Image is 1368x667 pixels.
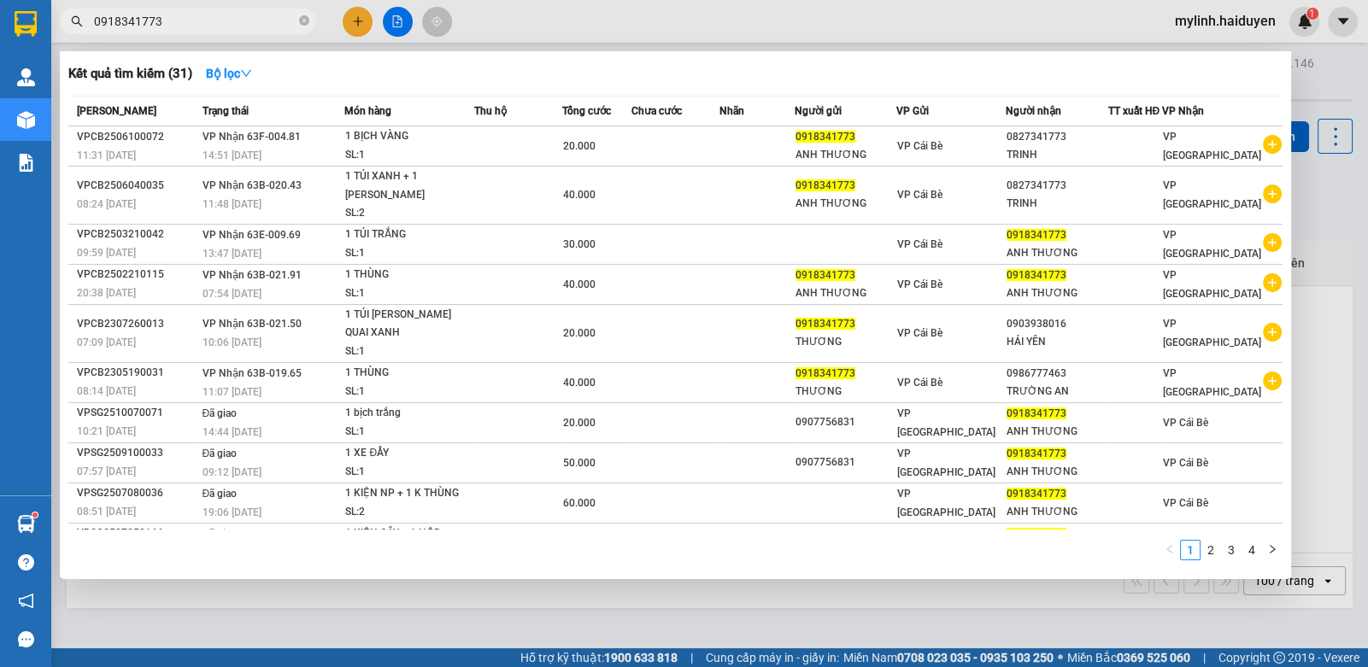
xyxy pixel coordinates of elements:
[345,284,473,303] div: SL: 1
[15,16,41,34] span: Gửi:
[796,318,855,330] span: 0918341773
[1262,540,1283,560] li: Next Page
[897,278,942,290] span: VP Cái Bè
[345,266,473,284] div: 1 THÙNG
[221,15,395,56] div: VP [GEOGRAPHIC_DATA]
[1222,541,1241,559] a: 3
[345,244,473,263] div: SL: 1
[796,179,855,191] span: 0918341773
[897,528,995,559] span: VP [GEOGRAPHIC_DATA]
[1242,541,1261,559] a: 4
[1160,540,1180,560] li: Previous Page
[192,60,266,87] button: Bộ lọcdown
[18,631,34,647] span: message
[796,146,896,164] div: ANH THƯƠNG
[563,377,596,389] span: 40.000
[563,327,596,339] span: 20.000
[1181,541,1200,559] a: 1
[203,488,238,500] span: Đã giao
[77,444,197,462] div: VPSG2509100033
[77,524,197,542] div: VPSG2507050166
[1163,131,1261,161] span: VP [GEOGRAPHIC_DATA]
[796,131,855,143] span: 0918341773
[77,385,136,397] span: 08:14 [DATE]
[206,67,252,80] strong: Bộ lọc
[897,407,995,438] span: VP [GEOGRAPHIC_DATA]
[94,12,296,31] input: Tìm tên, số ĐT hoặc mã đơn
[1007,333,1107,351] div: HẢI YÊN
[1007,128,1107,146] div: 0827341773
[1007,177,1107,195] div: 0827341773
[1163,497,1208,509] span: VP Cái Bè
[221,76,395,100] div: 0348069591
[1006,105,1061,117] span: Người nhận
[1007,423,1107,441] div: ANH THƯƠNG
[563,278,596,290] span: 40.000
[1180,540,1201,560] li: 1
[345,524,473,543] div: 1 KIỆN CÂY + 1 HỘP
[795,105,842,117] span: Người gửi
[203,229,301,241] span: VP Nhận 63E-009.69
[203,248,261,260] span: 13:47 [DATE]
[1201,540,1221,560] li: 2
[221,16,262,34] span: Nhận:
[563,457,596,469] span: 50.000
[1007,383,1107,401] div: TRƯỜNG AN
[1007,503,1107,521] div: ANH THƯƠNG
[15,15,209,35] div: VP Cái Bè
[77,128,197,146] div: VPCB2506100072
[796,269,855,281] span: 0918341773
[345,127,473,146] div: 1 BỊCH VÀNG
[203,149,261,161] span: 14:51 [DATE]
[203,528,238,540] span: Đã giao
[345,364,473,383] div: 1 THÙNG
[1007,528,1066,540] span: 0918341773
[77,484,197,502] div: VPSG2507080036
[68,65,192,83] h3: Kết quả tìm kiếm ( 31 )
[1007,269,1066,281] span: 0918341773
[719,105,744,117] span: Nhãn
[1263,372,1282,390] span: plus-circle
[897,327,942,339] span: VP Cái Bè
[1007,284,1107,302] div: ANH THƯƠNG
[345,404,473,423] div: 1 bịch trắng
[1007,488,1066,500] span: 0918341773
[1007,463,1107,481] div: ANH THƯƠNG
[77,287,136,299] span: 20:38 [DATE]
[203,506,261,518] span: 19:06 [DATE]
[15,56,209,79] div: 0984211211
[15,79,39,97] span: DĐ:
[1163,417,1208,429] span: VP Cái Bè
[203,269,302,281] span: VP Nhận 63B-021.91
[77,465,136,477] span: 07:57 [DATE]
[203,179,302,191] span: VP Nhận 63B-020.43
[796,453,896,471] div: 0907756831
[32,512,38,518] sup: 1
[1007,195,1107,213] div: TRINH
[203,448,238,459] span: Đã giao
[1221,540,1242,560] li: 3
[1007,365,1107,383] div: 0986777463
[203,131,301,143] span: VP Nhận 63F-004.81
[1007,407,1066,419] span: 0918341773
[203,407,238,419] span: Đã giao
[897,189,942,201] span: VP Cái Bè
[896,105,929,117] span: VP Gửi
[77,506,136,518] span: 08:51 [DATE]
[1162,105,1204,117] span: VP Nhận
[897,140,942,152] span: VP Cái Bè
[77,266,197,284] div: VPCB2502210115
[77,198,136,210] span: 08:24 [DATE]
[344,105,391,117] span: Món hàng
[203,288,261,300] span: 07:54 [DATE]
[299,15,309,26] span: close-circle
[203,336,261,348] span: 10:06 [DATE]
[474,105,507,117] span: Thu hộ
[221,56,395,76] div: KIÊN
[563,189,596,201] span: 40.000
[563,497,596,509] span: 60.000
[345,463,473,482] div: SL: 1
[345,306,473,342] div: 1 TÚI [PERSON_NAME] QUAI XANH
[240,67,252,79] span: down
[796,367,855,379] span: 0918341773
